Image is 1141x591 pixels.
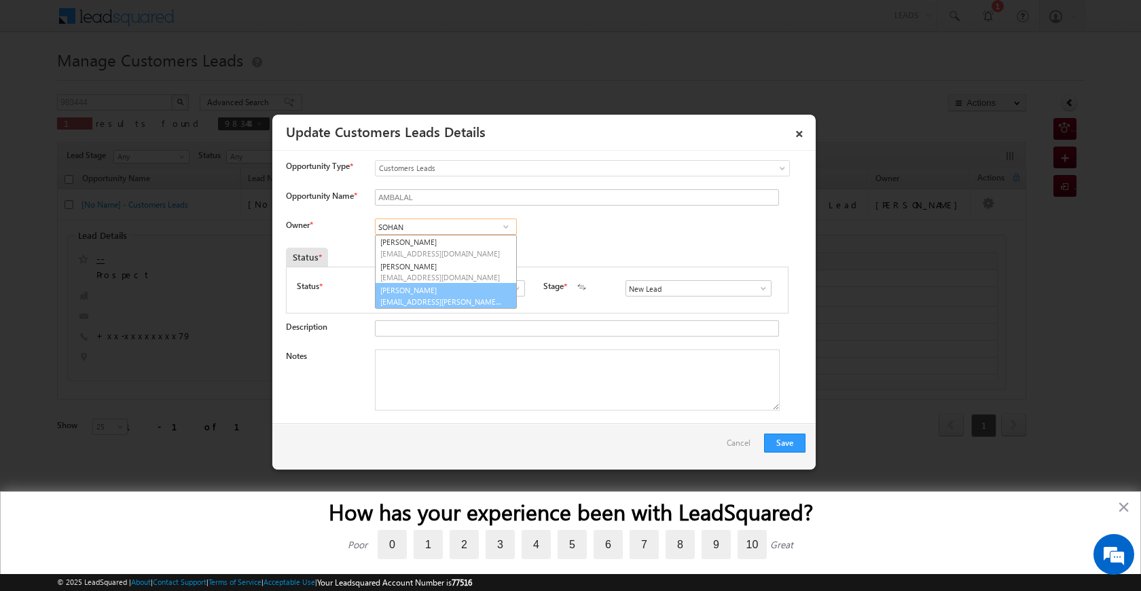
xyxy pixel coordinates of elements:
a: Show All Items [497,220,514,233]
span: Opportunity Type [286,160,350,172]
a: Acceptable Use [264,577,315,586]
label: 9 [702,530,731,559]
span: © 2025 LeadSquared | | | | | [57,576,472,589]
label: 0 [378,530,407,559]
label: Status [297,280,319,292]
input: Type to Search [375,218,517,235]
span: Your Leadsquared Account Number is [317,577,472,588]
label: Notes [286,351,307,361]
a: [PERSON_NAME] [376,235,516,260]
a: Cancel [727,434,757,459]
label: Opportunity Name [286,191,357,201]
span: [EMAIL_ADDRESS][DOMAIN_NAME] [380,248,503,259]
label: Stage [543,280,564,292]
button: Close [1117,496,1130,518]
input: Type to Search [626,280,772,297]
button: Save [764,434,805,453]
div: Minimize live chat window [223,7,255,39]
label: Owner [286,220,312,230]
a: Show All Items [751,282,768,295]
div: Poor [348,538,367,551]
a: Update Customers Leads Details [286,121,486,140]
a: About [131,577,151,586]
span: Customers Leads [376,162,734,174]
label: 1 [414,530,443,559]
a: × [788,119,811,143]
h2: How has your experience been with LeadSquared? [28,499,1113,525]
textarea: Type your message and hit 'Enter' [18,126,248,406]
img: d_60004797649_company_0_60004797649 [23,71,57,89]
em: Start Chat [185,418,247,436]
a: [PERSON_NAME] [376,260,516,284]
label: 2 [450,530,479,559]
label: 3 [486,530,515,559]
label: 7 [630,530,659,559]
label: 10 [738,530,767,559]
label: 8 [666,530,695,559]
a: Show All Items [505,282,522,295]
a: [PERSON_NAME] [375,283,517,309]
div: Chat with us now [71,71,228,89]
span: [EMAIL_ADDRESS][PERSON_NAME][DOMAIN_NAME] [380,297,503,307]
a: Contact Support [153,577,206,586]
label: 4 [522,530,551,559]
a: Terms of Service [209,577,261,586]
label: Description [286,322,327,332]
label: 6 [594,530,623,559]
div: Great [770,538,793,551]
label: 5 [558,530,587,559]
span: 77516 [452,577,472,588]
span: [EMAIL_ADDRESS][DOMAIN_NAME] [380,272,503,282]
div: Status [286,248,328,267]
